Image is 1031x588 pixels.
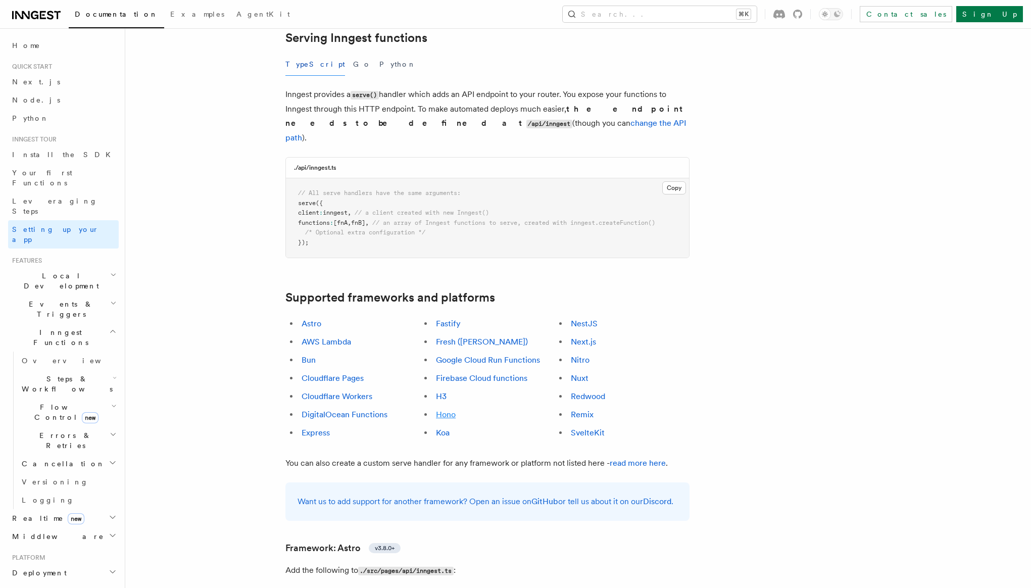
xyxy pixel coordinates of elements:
[298,239,309,246] span: });
[18,430,110,451] span: Errors & Retries
[316,200,323,207] span: ({
[353,53,371,76] button: Go
[298,495,677,509] p: Want us to add support for another framework? Open an issue on or tell us about it on our .
[302,337,351,347] a: AWS Lambda
[436,428,450,437] a: Koa
[348,209,351,216] span: ,
[302,319,321,328] a: Astro
[285,31,427,45] a: Serving Inngest functions
[18,455,119,473] button: Cancellation
[571,337,596,347] a: Next.js
[8,271,110,291] span: Local Development
[8,554,45,562] span: Platform
[22,357,126,365] span: Overview
[12,40,40,51] span: Home
[8,568,67,578] span: Deployment
[8,564,119,582] button: Deployment
[351,91,379,100] code: serve()
[737,9,751,19] kbd: ⌘K
[372,219,655,226] span: // an array of Inngest functions to serve, created with inngest.createFunction()
[8,267,119,295] button: Local Development
[82,412,99,423] span: new
[8,164,119,192] a: Your first Functions
[365,219,369,226] span: ,
[571,391,605,401] a: Redwood
[333,219,348,226] span: [fnA
[69,3,164,28] a: Documentation
[348,219,351,226] span: ,
[18,374,113,394] span: Steps & Workflows
[12,114,49,122] span: Python
[18,426,119,455] button: Errors & Retries
[18,402,111,422] span: Flow Control
[436,373,527,383] a: Firebase Cloud functions
[571,410,594,419] a: Remix
[8,323,119,352] button: Inngest Functions
[285,87,690,145] p: Inngest provides a handler which adds an API endpoint to your router. You expose your functions t...
[18,352,119,370] a: Overview
[12,96,60,104] span: Node.js
[8,509,119,527] button: Realtimenew
[436,337,528,347] a: Fresh ([PERSON_NAME])
[8,299,110,319] span: Events & Triggers
[323,209,348,216] span: inngest
[436,319,461,328] a: Fastify
[351,219,365,226] span: fnB]
[285,563,690,578] p: Add the following to :
[298,219,330,226] span: functions
[571,319,598,328] a: NestJS
[8,63,52,71] span: Quick start
[662,181,686,194] button: Copy
[358,567,454,575] code: ./src/pages/api/inngest.ts
[330,219,333,226] span: :
[298,189,461,197] span: // All serve handlers have the same arguments:
[436,391,447,401] a: H3
[8,91,119,109] a: Node.js
[164,3,230,27] a: Examples
[302,373,364,383] a: Cloudflare Pages
[319,209,323,216] span: :
[8,192,119,220] a: Leveraging Steps
[8,531,104,542] span: Middleware
[8,145,119,164] a: Install the SDK
[8,73,119,91] a: Next.js
[75,10,158,18] span: Documentation
[285,456,690,470] p: You can also create a custom serve handler for any framework or platform not listed here - .
[68,513,84,524] span: new
[236,10,290,18] span: AgentKit
[8,527,119,546] button: Middleware
[375,544,395,552] span: v3.8.0+
[379,53,416,76] button: Python
[18,473,119,491] a: Versioning
[302,428,330,437] a: Express
[302,391,372,401] a: Cloudflare Workers
[302,355,316,365] a: Bun
[436,410,456,419] a: Hono
[531,497,558,506] a: GitHub
[8,513,84,523] span: Realtime
[563,6,757,22] button: Search...⌘K
[8,257,42,265] span: Features
[18,491,119,509] a: Logging
[8,109,119,127] a: Python
[305,229,425,236] span: /* Optional extra configuration */
[285,541,401,555] a: Framework: Astrov3.8.0+
[355,209,489,216] span: // a client created with new Inngest()
[571,355,590,365] a: Nitro
[12,78,60,86] span: Next.js
[12,151,117,159] span: Install the SDK
[8,36,119,55] a: Home
[571,428,605,437] a: SvelteKit
[436,355,540,365] a: Google Cloud Run Functions
[294,164,336,172] h3: ./api/inngest.ts
[8,135,57,143] span: Inngest tour
[8,295,119,323] button: Events & Triggers
[571,373,588,383] a: Nuxt
[12,169,72,187] span: Your first Functions
[956,6,1023,22] a: Sign Up
[819,8,843,20] button: Toggle dark mode
[298,200,316,207] span: serve
[643,497,671,506] a: Discord
[170,10,224,18] span: Examples
[610,458,666,468] a: read more here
